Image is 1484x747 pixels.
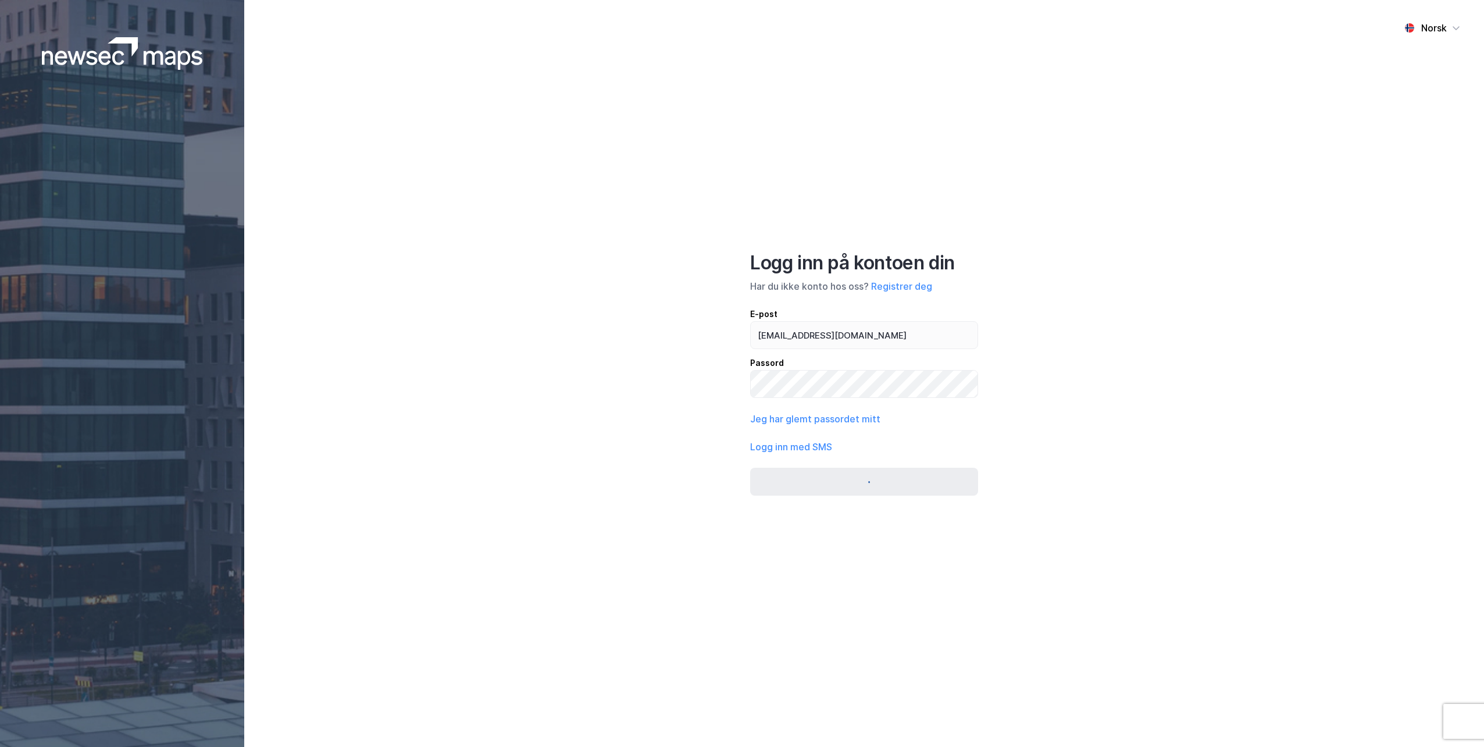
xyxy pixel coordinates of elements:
div: Logg inn på kontoen din [750,251,978,275]
iframe: Chat Widget [1426,691,1484,747]
button: Logg inn med SMS [750,440,832,454]
img: logoWhite.bf58a803f64e89776f2b079ca2356427.svg [42,37,203,70]
div: Har du ikke konto hos oss? [750,279,978,293]
div: Norsk [1421,21,1447,35]
button: Registrer deg [871,279,932,293]
div: E-post [750,307,978,321]
div: Passord [750,356,978,370]
button: Jeg har glemt passordet mitt [750,412,880,426]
